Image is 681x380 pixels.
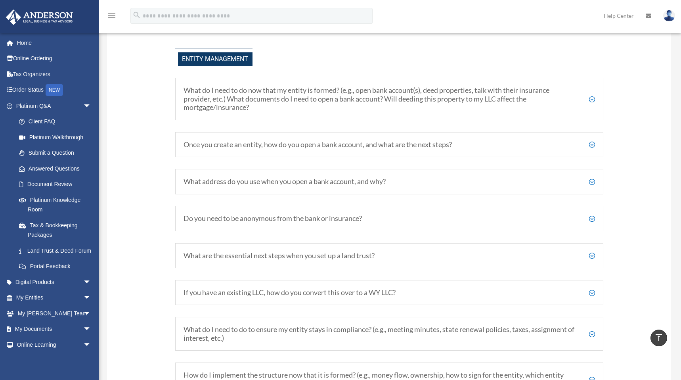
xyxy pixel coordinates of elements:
[83,321,99,338] span: arrow_drop_down
[11,243,103,259] a: Land Trust & Deed Forum
[6,35,103,51] a: Home
[4,10,75,25] img: Anderson Advisors Platinum Portal
[83,98,99,114] span: arrow_drop_down
[11,145,103,161] a: Submit a Question
[11,217,103,243] a: Tax & Bookkeeping Packages
[83,274,99,290] span: arrow_drop_down
[11,259,103,274] a: Portal Feedback
[107,14,117,21] a: menu
[46,84,63,96] div: NEW
[184,86,595,112] h5: What do I need to do now that my entity is formed? (e.g., open bank account(s), deed properties, ...
[650,330,667,346] a: vertical_align_top
[11,161,103,177] a: Answered Questions
[6,321,103,337] a: My Documentsarrow_drop_down
[184,177,595,186] h5: What address do you use when you open a bank account, and why?
[184,214,595,223] h5: Do you need to be anonymous from the bank or insurance?
[184,288,595,297] h5: If you have an existing LLC, how do you convert this over to a WY LLC?
[184,140,595,149] h5: Once you create an entity, how do you open a bank account, and what are the next steps?
[11,192,103,217] a: Platinum Knowledge Room
[184,325,595,342] h5: What do I need to do to ensure my entity stays in compliance? (e.g., meeting minutes, state renew...
[11,114,99,130] a: Client FAQ
[6,82,103,98] a: Order StatusNEW
[6,51,103,67] a: Online Ordering
[6,305,103,321] a: My [PERSON_NAME] Teamarrow_drop_down
[178,52,253,66] span: Entity Management
[6,290,103,306] a: My Entitiesarrow_drop_down
[83,353,99,369] span: arrow_drop_down
[83,337,99,353] span: arrow_drop_down
[6,337,103,353] a: Online Learningarrow_drop_down
[6,274,103,290] a: Digital Productsarrow_drop_down
[107,11,117,21] i: menu
[11,129,103,145] a: Platinum Walkthrough
[132,11,141,19] i: search
[6,353,103,368] a: Billingarrow_drop_down
[6,66,103,82] a: Tax Organizers
[654,333,664,342] i: vertical_align_top
[83,305,99,322] span: arrow_drop_down
[663,10,675,21] img: User Pic
[184,251,595,260] h5: What are the essential next steps when you set up a land trust?
[11,177,103,192] a: Document Review
[6,98,103,114] a: Platinum Q&Aarrow_drop_down
[83,290,99,306] span: arrow_drop_down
